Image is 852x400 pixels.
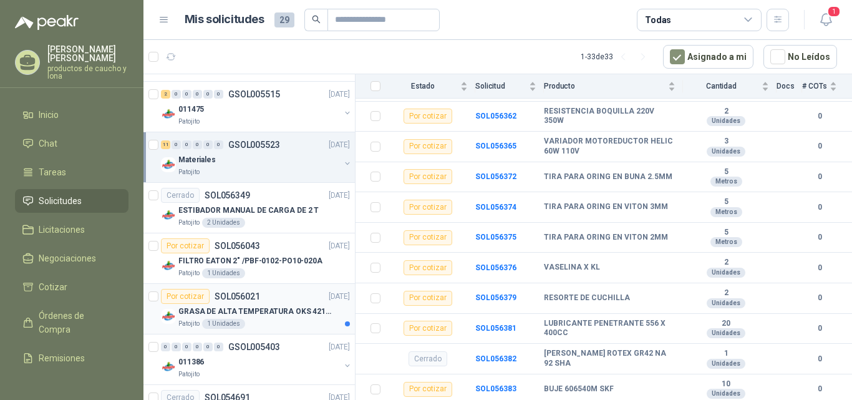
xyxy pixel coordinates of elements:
[39,223,85,237] span: Licitaciones
[683,258,769,268] b: 2
[312,15,321,24] span: search
[329,341,350,353] p: [DATE]
[475,112,516,120] a: SOL056362
[404,230,452,245] div: Por cotizar
[15,346,128,370] a: Remisiones
[544,82,666,90] span: Producto
[475,293,516,302] b: SOL056379
[178,218,200,228] p: Patojito
[202,319,245,329] div: 1 Unidades
[214,343,223,351] div: 0
[15,275,128,299] a: Cotizar
[663,45,753,69] button: Asignado a mi
[161,87,352,127] a: 2 0 0 0 0 0 GSOL005515[DATE] Company Logo011475Patojito
[161,188,200,203] div: Cerrado
[404,109,452,124] div: Por cotizar
[475,142,516,150] a: SOL056365
[161,258,176,273] img: Company Logo
[475,324,516,333] a: SOL056381
[802,140,837,152] b: 0
[544,233,668,243] b: TIRA PARA ORING EN VITON 2MM
[161,107,176,122] img: Company Logo
[193,90,202,99] div: 0
[544,349,675,368] b: [PERSON_NAME] ROTEX GR42 NA 92 SHA
[710,177,742,187] div: Metros
[143,183,355,233] a: CerradoSOL056349[DATE] Company LogoESTIBADOR MANUAL DE CARGA DE 2 TPatojito2 Unidades
[683,107,769,117] b: 2
[475,172,516,181] a: SOL056372
[802,74,852,99] th: # COTs
[802,232,837,243] b: 0
[683,137,769,147] b: 3
[228,343,280,351] p: GSOL005403
[404,382,452,397] div: Por cotizar
[388,82,458,90] span: Estado
[15,218,128,241] a: Licitaciones
[475,354,516,363] a: SOL056382
[203,90,213,99] div: 0
[178,268,200,278] p: Patojito
[15,160,128,184] a: Tareas
[707,328,745,338] div: Unidades
[228,90,280,99] p: GSOL005515
[802,353,837,365] b: 0
[544,202,668,212] b: TIRA PARA ORING EN VITON 3MM
[161,343,170,351] div: 0
[710,237,742,247] div: Metros
[202,218,245,228] div: 2 Unidades
[777,74,802,99] th: Docs
[827,6,841,17] span: 1
[475,233,516,241] a: SOL056375
[193,140,202,149] div: 0
[228,140,280,149] p: GSOL005523
[802,323,837,334] b: 0
[178,255,322,267] p: FILTRO EATON 2" /PBF-0102-PO10-020A
[39,280,67,294] span: Cotizar
[802,383,837,395] b: 0
[182,140,191,149] div: 0
[544,107,675,126] b: RESISTENCIA BOQUILLA 220V 350W
[39,351,85,365] span: Remisiones
[172,343,181,351] div: 0
[39,251,96,265] span: Negociaciones
[47,45,128,62] p: [PERSON_NAME] [PERSON_NAME]
[161,339,352,379] a: 0 0 0 0 0 0 GSOL005403[DATE] Company Logo011386Patojito
[182,90,191,99] div: 0
[161,309,176,324] img: Company Logo
[161,90,170,99] div: 2
[683,197,769,207] b: 5
[178,154,216,166] p: Materiales
[161,289,210,304] div: Por cotizar
[39,137,57,150] span: Chat
[161,238,210,253] div: Por cotizar
[329,240,350,252] p: [DATE]
[404,321,452,336] div: Por cotizar
[707,298,745,308] div: Unidades
[205,191,250,200] p: SOL056349
[645,13,671,27] div: Todas
[475,263,516,272] a: SOL056376
[475,203,516,212] a: SOL056374
[178,117,200,127] p: Patojito
[581,47,653,67] div: 1 - 33 de 33
[683,228,769,238] b: 5
[329,89,350,100] p: [DATE]
[544,74,683,99] th: Producto
[178,369,200,379] p: Patojito
[202,268,245,278] div: 1 Unidades
[544,319,675,338] b: LUBRICANTE PENETRANTE 556 X 400CC
[15,304,128,341] a: Órdenes de Compra
[143,233,355,284] a: Por cotizarSOL056043[DATE] Company LogoFILTRO EATON 2" /PBF-0102-PO10-020APatojito1 Unidades
[802,171,837,183] b: 0
[15,246,128,270] a: Negociaciones
[178,104,204,115] p: 011475
[710,207,742,217] div: Metros
[475,74,544,99] th: Solicitud
[161,208,176,223] img: Company Logo
[172,140,181,149] div: 0
[544,293,630,303] b: RESORTE DE CUCHILLA
[707,116,745,126] div: Unidades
